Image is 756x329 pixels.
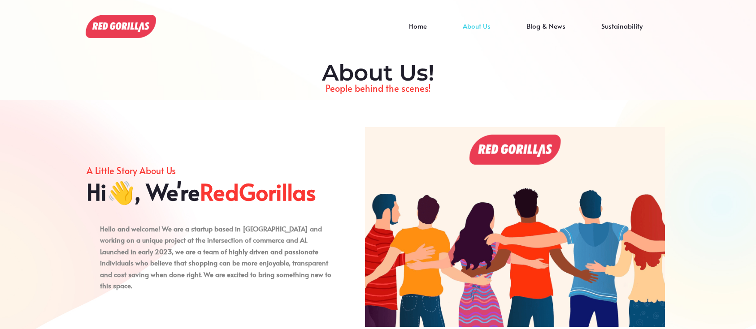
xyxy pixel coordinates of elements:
[508,26,583,39] a: Blog & News
[200,178,316,205] span: RedGorillas
[87,163,338,178] p: A Little Story About Us
[91,81,665,96] p: People behind the scenes!
[365,127,665,327] img: About Us!
[583,26,660,39] a: Sustainability
[86,15,156,38] img: About Us!
[445,26,508,39] a: About Us
[391,26,445,39] a: Home
[100,269,331,291] strong: . We are excited to bring something new to this space.
[100,224,328,279] strong: Hello and welcome! We are a startup based in [GEOGRAPHIC_DATA] and working on a unique project at...
[87,178,338,205] h2: Hi👋, We're
[91,60,665,86] h2: About Us!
